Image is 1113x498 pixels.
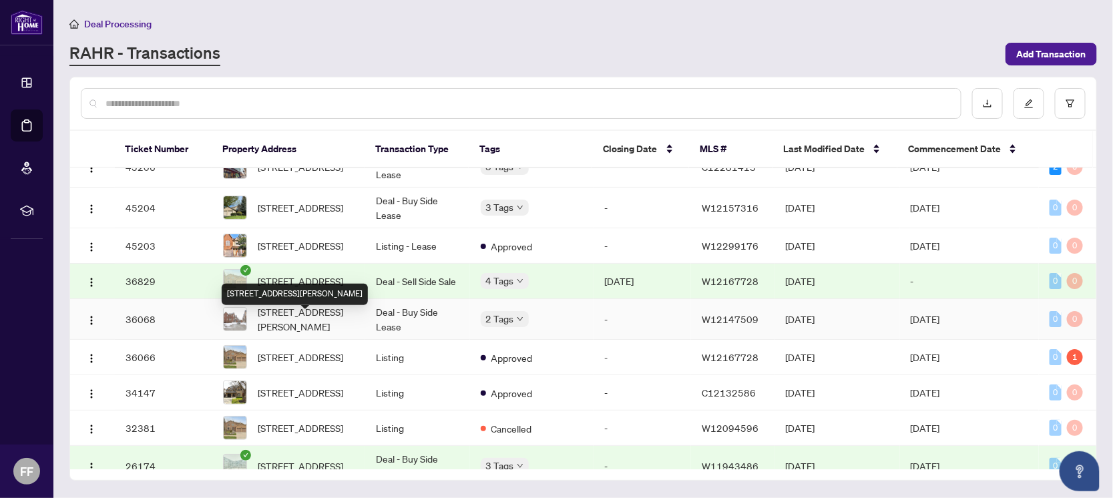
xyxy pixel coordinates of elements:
td: 45203 [115,228,212,264]
td: - [594,228,691,264]
td: Deal - Buy Side Lease [365,299,469,340]
div: 0 [1067,273,1083,289]
th: Ticket Number [115,131,212,168]
div: 0 [1067,385,1083,401]
img: Logo [86,424,97,435]
td: Listing - Lease [365,228,469,264]
span: down [517,204,523,211]
span: C12132586 [702,387,756,399]
img: thumbnail-img [224,308,246,330]
td: Listing [365,411,469,446]
th: Transaction Type [365,131,469,168]
span: [DATE] [785,240,815,252]
td: - [594,340,691,375]
span: [STREET_ADDRESS] [258,385,343,400]
td: - [594,188,691,228]
span: [DATE] [785,351,815,363]
td: 36068 [115,299,212,340]
span: down [517,278,523,284]
img: Logo [86,163,97,174]
span: [DATE] [785,387,815,399]
div: 0 [1067,238,1083,254]
span: down [517,316,523,322]
th: Property Address [212,131,365,168]
span: Cancelled [491,421,532,436]
span: 3 Tags [486,200,514,215]
span: [STREET_ADDRESS] [258,200,343,215]
div: 0 [1050,349,1062,365]
img: thumbnail-img [224,455,246,477]
span: Approved [491,350,533,365]
span: W11943486 [702,460,758,472]
img: thumbnail-img [224,234,246,257]
span: Commencement Date [908,142,1001,156]
span: FF [20,462,33,481]
td: Deal - Buy Side Lease [365,188,469,228]
span: [STREET_ADDRESS] [258,238,343,253]
a: RAHR - Transactions [69,42,220,66]
td: - [900,264,1040,299]
img: Logo [86,204,97,214]
td: 36829 [115,264,212,299]
img: thumbnail-img [224,270,246,292]
span: W12157316 [702,202,758,214]
div: 0 [1050,273,1062,289]
span: down [517,463,523,469]
td: [DATE] [900,446,1040,487]
td: 45204 [115,188,212,228]
button: Logo [81,308,102,330]
span: W12147509 [702,313,758,325]
button: download [972,88,1003,119]
img: Logo [86,242,97,252]
div: 0 [1050,200,1062,216]
span: Closing Date [603,142,658,156]
span: 4 Tags [486,273,514,288]
span: [DATE] [785,422,815,434]
span: [STREET_ADDRESS] [258,421,343,435]
span: [STREET_ADDRESS] [258,350,343,364]
th: Commencement Date [897,131,1036,168]
th: Tags [469,131,592,168]
span: [STREET_ADDRESS] [258,459,343,473]
img: Logo [86,389,97,399]
span: W12167728 [702,275,758,287]
td: 26174 [115,446,212,487]
span: Add Transaction [1016,43,1086,65]
td: - [594,411,691,446]
img: logo [11,10,43,35]
span: Deal Processing [84,18,152,30]
td: 36066 [115,340,212,375]
span: W12167728 [702,351,758,363]
button: Open asap [1060,451,1100,491]
div: 0 [1067,200,1083,216]
td: [DATE] [900,340,1040,375]
button: Logo [81,197,102,218]
span: [STREET_ADDRESS][PERSON_NAME] [258,304,355,334]
button: filter [1055,88,1086,119]
td: Deal - Sell Side Sale [365,264,469,299]
div: [STREET_ADDRESS][PERSON_NAME] [222,284,368,305]
span: filter [1066,99,1075,108]
div: 0 [1050,311,1062,327]
span: check-circle [240,450,251,461]
td: Listing [365,340,469,375]
div: 0 [1050,385,1062,401]
button: Logo [81,417,102,439]
button: edit [1014,88,1044,119]
button: Logo [81,235,102,256]
td: [DATE] [900,299,1040,340]
span: Approved [491,239,533,254]
span: W12299176 [702,240,758,252]
th: Last Modified Date [772,131,897,168]
td: 34147 [115,375,212,411]
span: [DATE] [785,313,815,325]
img: thumbnail-img [224,346,246,368]
img: thumbnail-img [224,417,246,439]
td: [DATE] [900,411,1040,446]
div: 0 [1050,458,1062,474]
td: 32381 [115,411,212,446]
img: Logo [86,277,97,288]
td: [DATE] [900,375,1040,411]
img: thumbnail-img [224,196,246,219]
span: check-circle [240,265,251,276]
